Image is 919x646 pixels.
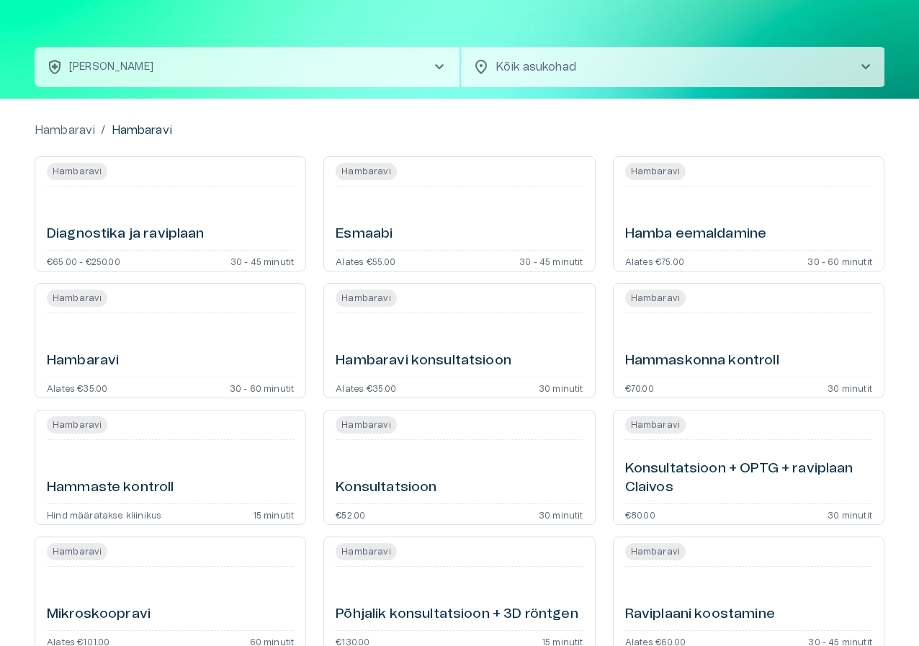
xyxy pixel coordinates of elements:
h6: Konsultatsioon + OPTG + raviplaan Claivos [625,459,872,498]
span: Hambaravi [47,543,107,560]
a: Open service booking details [323,283,595,398]
p: 30 - 60 minutit [807,256,872,265]
p: 30 minutit [828,383,872,392]
p: Hind määratakse kliinikus [47,510,161,519]
span: Hambaravi [336,543,396,560]
h6: Hammaskonna kontroll [625,351,779,371]
h6: Esmaabi [336,225,393,244]
p: 30 - 45 minutit [230,256,295,265]
p: 30 minutit [539,383,583,392]
p: 30 - 60 minutit [230,383,295,392]
a: Open service booking details [613,283,884,398]
span: chevron_right [431,58,448,76]
span: chevron_right [857,58,874,76]
span: Hambaravi [625,290,686,307]
span: Hambaravi [336,290,396,307]
h6: Diagnostika ja raviplaan [47,225,205,244]
p: Hambaravi [112,122,172,139]
p: 30 - 45 minutit [519,256,583,265]
h6: Hambaravi konsultatsioon [336,351,511,371]
h6: Põhjalik konsultatsioon + 3D röntgen [336,605,578,624]
p: 30 - 45 minutit [808,637,872,645]
a: Open service booking details [323,410,595,525]
p: Alates €35.00 [336,383,396,392]
h6: Hambaravi [47,351,119,371]
h6: Konsultatsioon [336,478,436,498]
a: Open service booking details [613,156,884,272]
a: Open service booking details [613,410,884,525]
span: Hambaravi [336,163,396,180]
p: €130.00 [336,637,369,645]
a: Hambaravi [35,122,95,139]
p: Alates €35.00 [47,383,107,392]
p: €65.00 - €250.00 [47,256,120,265]
p: Alates €55.00 [336,256,395,265]
p: / [101,122,105,139]
h6: Raviplaani koostamine [625,605,775,624]
button: health_and_safety[PERSON_NAME]chevron_right [35,47,459,87]
p: €80.00 [625,510,655,519]
h6: Mikroskoopravi [47,605,151,624]
a: Open service booking details [35,410,306,525]
span: health_and_safety [46,58,63,76]
span: location_on [472,58,490,76]
p: €52.00 [336,510,365,519]
span: Hambaravi [47,163,107,180]
p: 15 minutit [542,637,583,645]
span: Hambaravi [47,416,107,434]
p: Kõik asukohad [496,58,834,76]
span: Hambaravi [625,163,686,180]
span: Hambaravi [625,416,686,434]
p: 60 minutit [250,637,295,645]
p: [PERSON_NAME] [69,60,153,75]
p: €70.00 [625,383,654,392]
span: Hambaravi [47,290,107,307]
h6: Hamba eemaldamine [625,225,767,244]
h6: Hammaste kontroll [47,478,174,498]
p: Alates €60.00 [625,637,686,645]
a: Open service booking details [323,156,595,272]
span: Hambaravi [336,416,396,434]
p: Alates €101.00 [47,637,109,645]
a: Open service booking details [35,283,306,398]
p: Alates €75.00 [625,256,684,265]
p: 30 minutit [828,510,872,519]
p: 15 minutit [253,510,295,519]
span: Hambaravi [625,543,686,560]
p: 30 minutit [539,510,583,519]
a: Open service booking details [35,156,306,272]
